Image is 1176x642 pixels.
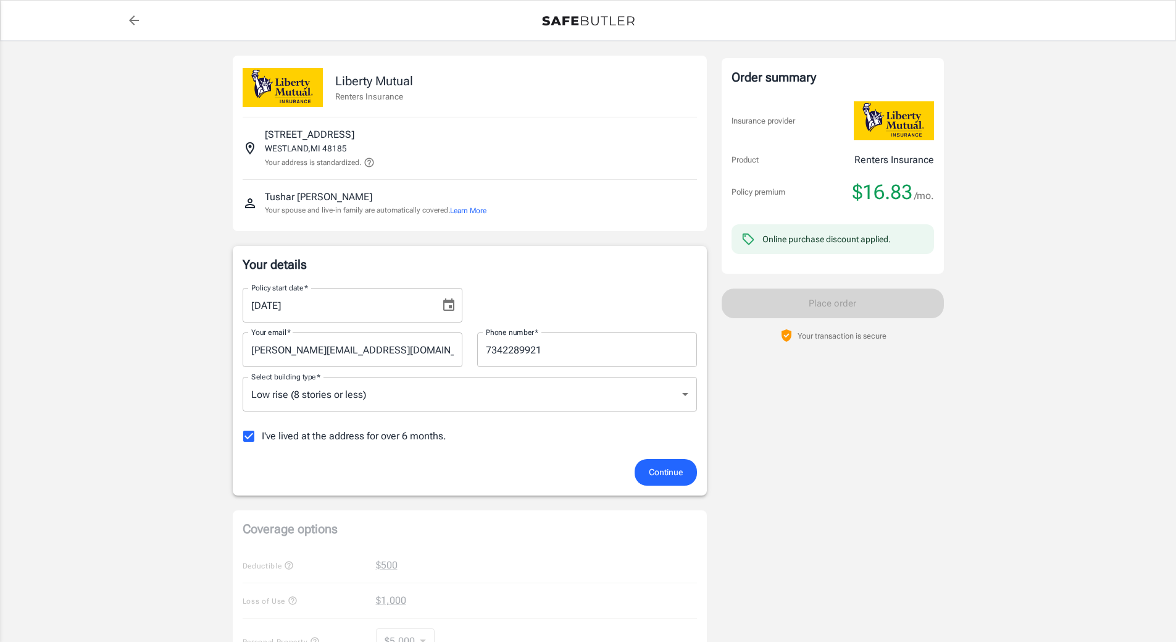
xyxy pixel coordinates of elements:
[265,157,361,168] p: Your address is standardized.
[853,180,912,205] span: $16.83
[477,332,697,367] input: Enter number
[854,153,934,167] p: Renters Insurance
[335,72,413,90] p: Liberty Mutual
[243,68,323,107] img: Liberty Mutual
[243,288,432,323] input: MM/DD/YYYY
[649,465,683,480] span: Continue
[635,459,697,486] button: Continue
[542,16,635,26] img: Back to quotes
[732,68,934,87] div: Order summary
[243,256,697,273] p: Your details
[243,196,257,211] svg: Insured person
[243,332,462,367] input: Enter email
[436,293,461,318] button: Choose date, selected date is Oct 6, 2025
[265,142,347,154] p: WESTLAND , MI 48185
[122,8,146,33] a: back to quotes
[251,371,320,382] label: Select building type
[914,187,934,205] span: /mo.
[265,127,354,142] p: [STREET_ADDRESS]
[798,330,886,342] p: Your transaction is secure
[243,141,257,156] svg: Insured address
[335,90,413,103] p: Renters Insurance
[265,190,372,205] p: Tushar [PERSON_NAME]
[732,186,785,198] p: Policy premium
[732,154,759,166] p: Product
[854,101,934,140] img: Liberty Mutual
[762,233,891,245] div: Online purchase discount applied.
[262,429,446,444] span: I've lived at the address for over 6 months.
[732,115,795,127] p: Insurance provider
[251,327,291,337] label: Your email
[251,282,308,293] label: Policy start date
[243,377,697,412] div: Low rise (8 stories or less)
[265,205,486,216] p: Your spouse and live-in family are automatically covered.
[450,205,486,216] button: Learn More
[486,327,538,337] label: Phone number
